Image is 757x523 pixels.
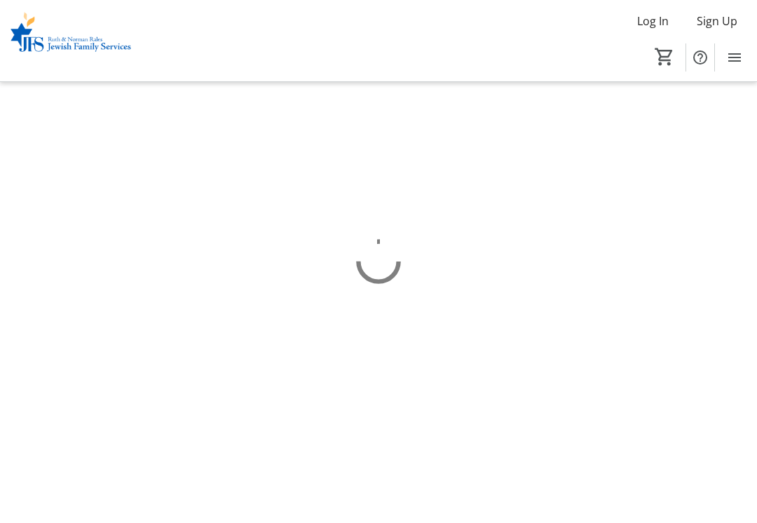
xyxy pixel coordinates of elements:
[626,10,680,32] button: Log In
[721,43,749,72] button: Menu
[686,43,714,72] button: Help
[652,44,677,69] button: Cart
[637,13,669,29] span: Log In
[686,10,749,32] button: Sign Up
[697,13,737,29] span: Sign Up
[8,6,133,76] img: Ruth & Norman Rales Jewish Family Services's Logo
